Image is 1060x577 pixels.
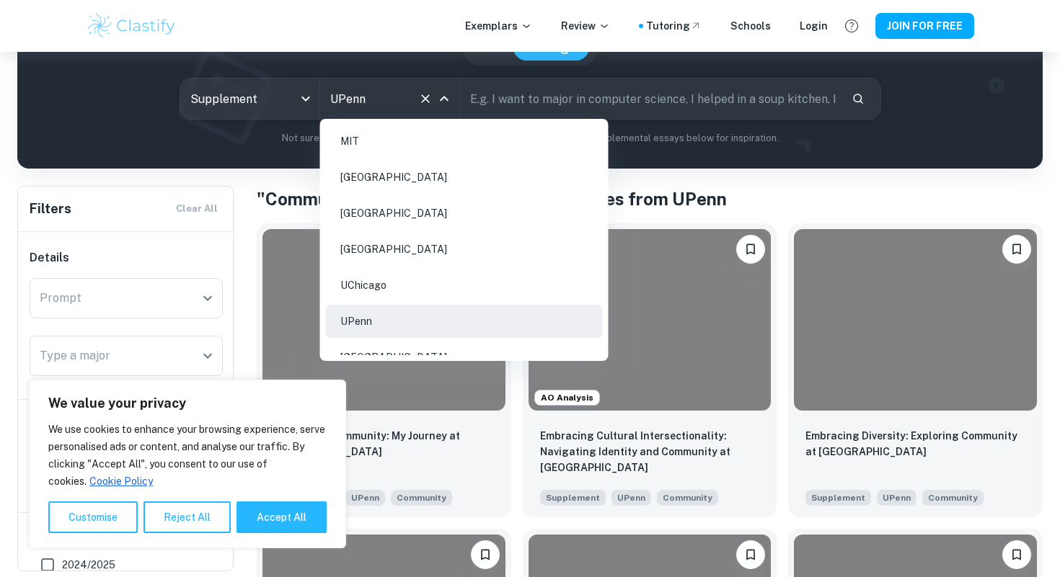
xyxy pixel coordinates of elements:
button: Reject All [143,501,231,533]
button: Open [198,288,218,308]
button: Please log in to bookmark exemplars [471,540,500,569]
div: Supplement [180,79,319,119]
div: We value your privacy [29,380,346,548]
li: [GEOGRAPHIC_DATA] [326,233,603,266]
a: AO AnalysisPlease log in to bookmark exemplarsEmbracing Community: My Journey at PennSupplementUP... [257,223,511,517]
span: How will you explore community at Penn? Consider how Penn will help shape your perspective and id... [922,488,984,506]
span: Community [928,491,978,504]
li: MIT [326,125,603,158]
span: Community [663,491,712,504]
span: UPenn [611,490,651,506]
span: Supplement [805,490,871,506]
a: Login [800,18,828,34]
h6: Details [30,249,223,267]
a: Cookie Policy [89,475,154,488]
li: UPenn [326,305,603,338]
li: [GEOGRAPHIC_DATA] [326,341,603,374]
span: Supplement [540,490,606,506]
button: Customise [48,501,138,533]
li: [GEOGRAPHIC_DATA] [326,161,603,194]
button: Accept All [237,501,327,533]
p: Review [561,18,610,34]
a: Tutoring [646,18,702,34]
button: Close [434,89,454,109]
p: We use cookies to enhance your browsing experience, serve personalised ads or content, and analys... [48,421,327,490]
button: JOIN FOR FREE [875,13,974,39]
p: Embracing Diversity: Exploring Community at Penn [805,428,1025,460]
button: Help and Feedback [839,14,864,38]
input: E.g. I want to major in computer science, I helped in a soup kitchen, I want to join the debate t... [460,79,840,119]
p: Embracing Community: My Journey at Penn [274,428,494,460]
p: Embracing Cultural Intersectionality: Navigating Identity and Community at Penn [540,428,760,475]
a: Schools [730,18,771,34]
span: How will you explore community at Penn? Consider how Penn will help shape your perspective, and h... [391,488,452,506]
span: 2024/2025 [62,557,115,573]
li: [GEOGRAPHIC_DATA] [326,197,603,230]
img: Clastify logo [86,12,177,40]
h6: Filters [30,199,71,219]
a: AO AnalysisPlease log in to bookmark exemplarsEmbracing Cultural Intersectionality: Navigating Id... [523,223,777,517]
p: Not sure what to search for? You can always look through our example supplemental essays below fo... [29,131,1031,146]
button: Please log in to bookmark exemplars [1002,235,1031,264]
span: UPenn [877,490,917,506]
p: We value your privacy [48,395,327,412]
span: How will you explore community at Penn? Consider how Penn will help shape your perspective and id... [657,488,718,506]
p: Exemplars [465,18,532,34]
button: Open [198,346,218,366]
span: Community [397,491,446,504]
button: Clear [415,89,436,109]
span: AO Analysis [535,391,599,404]
h1: "Community" Supplemental Essay Examples from UPenn [257,186,1043,212]
a: Please log in to bookmark exemplarsEmbracing Diversity: Exploring Community at PennSupplementUPen... [788,223,1043,517]
button: Please log in to bookmark exemplars [736,540,765,569]
button: Search [846,86,870,111]
span: UPenn [345,490,385,506]
button: Please log in to bookmark exemplars [1002,540,1031,569]
li: UChicago [326,269,603,302]
button: Please log in to bookmark exemplars [736,235,765,264]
